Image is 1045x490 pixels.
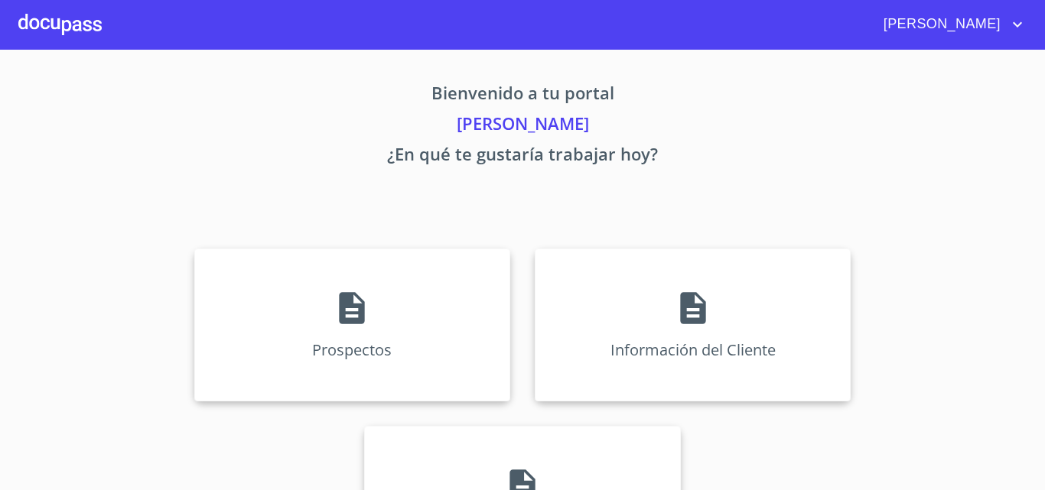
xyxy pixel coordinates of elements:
[51,80,994,111] p: Bienvenido a tu portal
[51,111,994,141] p: [PERSON_NAME]
[872,12,1008,37] span: [PERSON_NAME]
[872,12,1027,37] button: account of current user
[51,141,994,172] p: ¿En qué te gustaría trabajar hoy?
[610,339,776,360] p: Información del Cliente
[312,339,392,360] p: Prospectos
